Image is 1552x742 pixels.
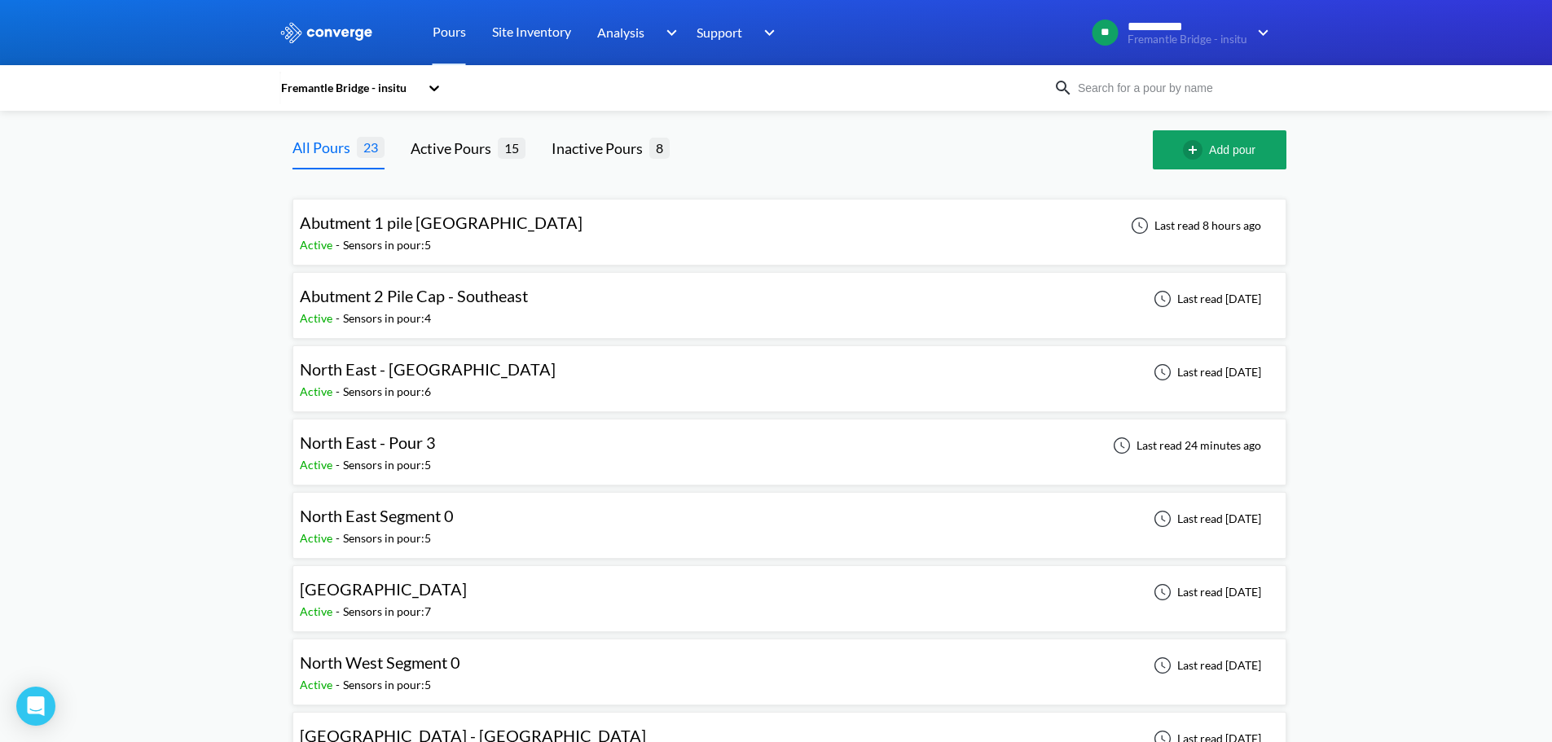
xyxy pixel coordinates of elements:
[300,213,583,232] span: Abutment 1 pile [GEOGRAPHIC_DATA]
[649,138,670,158] span: 8
[292,291,1286,305] a: Abutment 2 Pile Cap - SoutheastActive-Sensors in pour:4Last read [DATE]
[343,310,431,327] div: Sensors in pour: 4
[1104,436,1266,455] div: Last read 24 minutes ago
[300,579,467,599] span: [GEOGRAPHIC_DATA]
[697,22,742,42] span: Support
[1145,509,1266,529] div: Last read [DATE]
[1145,582,1266,602] div: Last read [DATE]
[597,22,644,42] span: Analysis
[300,311,336,325] span: Active
[300,238,336,252] span: Active
[292,364,1286,378] a: North East - [GEOGRAPHIC_DATA]Active-Sensors in pour:6Last read [DATE]
[292,437,1286,451] a: North East - Pour 3Active-Sensors in pour:5Last read 24 minutes ago
[300,652,460,672] span: North West Segment 0
[1183,140,1209,160] img: add-circle-outline.svg
[300,506,454,525] span: North East Segment 0
[300,384,336,398] span: Active
[343,383,431,401] div: Sensors in pour: 6
[292,511,1286,525] a: North East Segment 0Active-Sensors in pour:5Last read [DATE]
[300,286,528,305] span: Abutment 2 Pile Cap - Southeast
[336,604,343,618] span: -
[336,384,343,398] span: -
[1247,23,1273,42] img: downArrow.svg
[1145,362,1266,382] div: Last read [DATE]
[292,217,1286,231] a: Abutment 1 pile [GEOGRAPHIC_DATA]Active-Sensors in pour:5Last read 8 hours ago
[1145,656,1266,675] div: Last read [DATE]
[292,657,1286,671] a: North West Segment 0Active-Sensors in pour:5Last read [DATE]
[343,676,431,694] div: Sensors in pour: 5
[300,359,556,379] span: North East - [GEOGRAPHIC_DATA]
[754,23,780,42] img: downArrow.svg
[1153,130,1286,169] button: Add pour
[292,136,357,159] div: All Pours
[300,531,336,545] span: Active
[1073,79,1270,97] input: Search for a pour by name
[655,23,681,42] img: downArrow.svg
[336,238,343,252] span: -
[1128,33,1247,46] span: Fremantle Bridge - insitu
[411,137,498,160] div: Active Pours
[336,531,343,545] span: -
[343,456,431,474] div: Sensors in pour: 5
[300,458,336,472] span: Active
[343,603,431,621] div: Sensors in pour: 7
[279,79,420,97] div: Fremantle Bridge - insitu
[1122,216,1266,235] div: Last read 8 hours ago
[343,529,431,547] div: Sensors in pour: 5
[1053,78,1073,98] img: icon-search.svg
[300,432,436,452] span: North East - Pour 3
[552,137,649,160] div: Inactive Pours
[279,22,374,43] img: logo_ewhite.svg
[498,138,525,158] span: 15
[343,236,431,254] div: Sensors in pour: 5
[292,584,1286,598] a: [GEOGRAPHIC_DATA]Active-Sensors in pour:7Last read [DATE]
[336,311,343,325] span: -
[1145,289,1266,309] div: Last read [DATE]
[300,678,336,692] span: Active
[300,604,336,618] span: Active
[336,678,343,692] span: -
[16,687,55,726] div: Open Intercom Messenger
[336,458,343,472] span: -
[357,137,385,157] span: 23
